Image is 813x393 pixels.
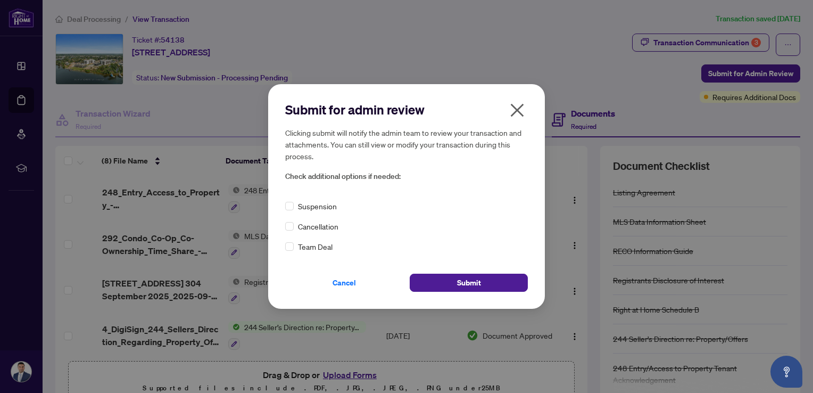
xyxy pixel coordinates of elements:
span: Submit [457,274,481,291]
h5: Clicking submit will notify the admin team to review your transaction and attachments. You can st... [285,127,528,162]
button: Cancel [285,274,403,292]
h2: Submit for admin review [285,101,528,118]
span: Team Deal [298,241,333,252]
button: Open asap [770,356,802,388]
span: Cancel [333,274,356,291]
span: close [509,102,526,119]
span: Suspension [298,200,337,212]
span: Check additional options if needed: [285,170,528,183]
button: Submit [410,274,528,292]
span: Cancellation [298,220,338,232]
